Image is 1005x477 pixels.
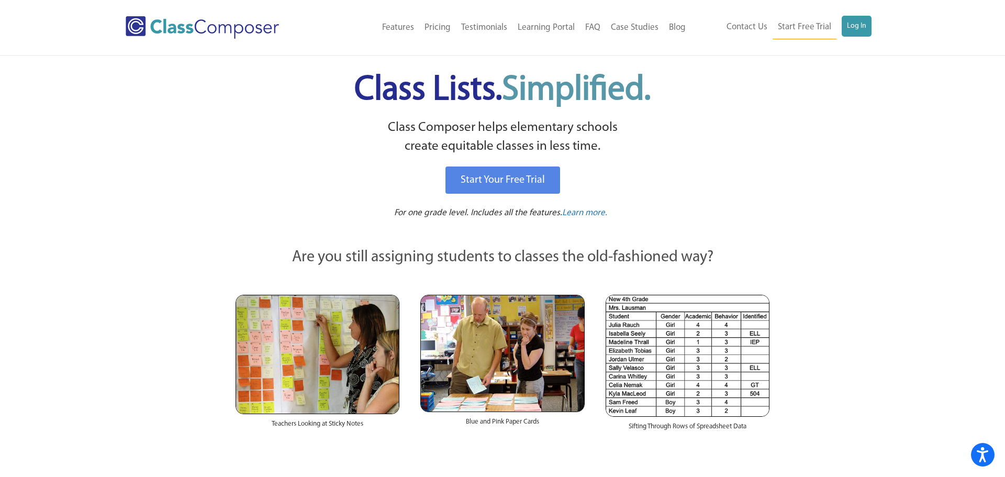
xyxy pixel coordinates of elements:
a: FAQ [580,16,606,39]
div: Teachers Looking at Sticky Notes [236,414,399,439]
a: Start Free Trial [773,16,836,39]
span: Simplified. [502,73,651,107]
span: For one grade level. Includes all the features. [394,208,562,217]
p: Are you still assigning students to classes the old-fashioned way? [236,246,769,269]
nav: Header Menu [691,16,872,39]
a: Testimonials [456,16,512,39]
img: Teachers Looking at Sticky Notes [236,295,399,414]
span: Class Lists. [354,73,651,107]
img: Blue and Pink Paper Cards [420,295,584,412]
img: Class Composer [126,16,279,39]
a: Learn more. [562,207,607,220]
p: Class Composer helps elementary schools create equitable classes in less time. [234,118,771,157]
a: Contact Us [721,16,773,39]
span: Start Your Free Trial [461,175,545,185]
a: Features [377,16,419,39]
a: Start Your Free Trial [445,167,560,194]
a: Blog [664,16,691,39]
a: Log In [842,16,872,37]
div: Sifting Through Rows of Spreadsheet Data [606,417,769,442]
div: Blue and Pink Paper Cards [420,412,584,437]
a: Case Studies [606,16,664,39]
a: Learning Portal [512,16,580,39]
a: Pricing [419,16,456,39]
nav: Header Menu [322,16,691,39]
img: Spreadsheets [606,295,769,417]
span: Learn more. [562,208,607,217]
